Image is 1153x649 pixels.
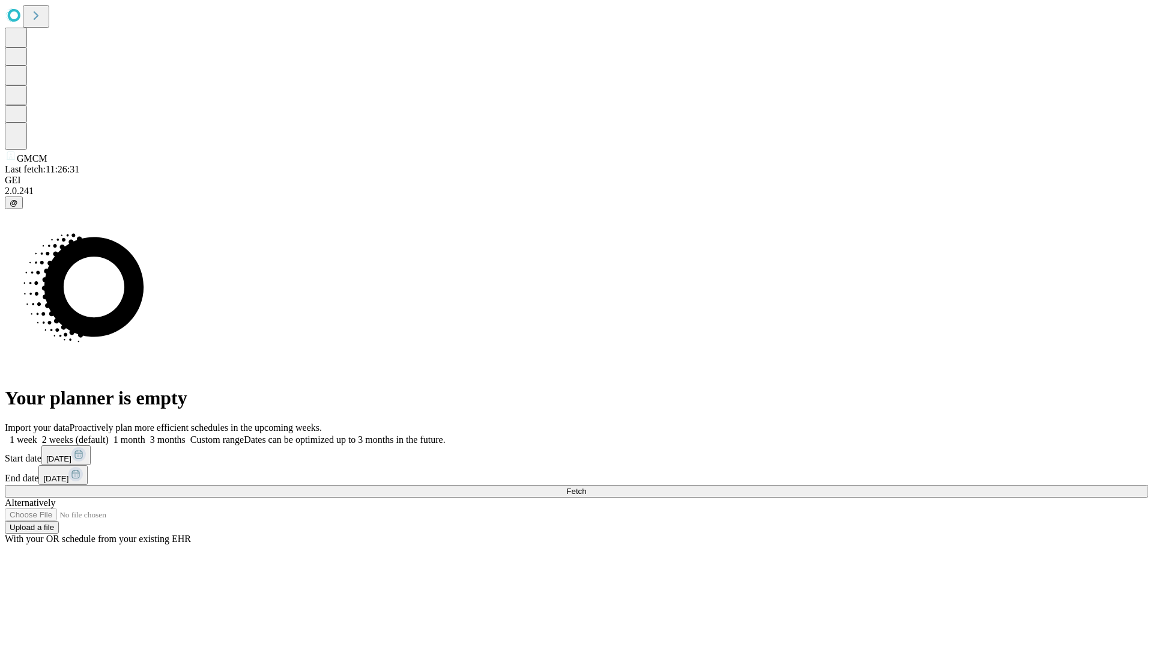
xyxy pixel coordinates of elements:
[5,498,55,508] span: Alternatively
[42,434,109,445] span: 2 weeks (default)
[190,434,244,445] span: Custom range
[43,474,68,483] span: [DATE]
[5,387,1148,409] h1: Your planner is empty
[10,198,18,207] span: @
[566,487,586,496] span: Fetch
[5,445,1148,465] div: Start date
[10,434,37,445] span: 1 week
[150,434,186,445] span: 3 months
[5,175,1148,186] div: GEI
[5,485,1148,498] button: Fetch
[41,445,91,465] button: [DATE]
[5,186,1148,197] div: 2.0.241
[5,422,70,433] span: Import your data
[5,164,79,174] span: Last fetch: 11:26:31
[46,454,71,463] span: [DATE]
[5,465,1148,485] div: End date
[5,534,191,544] span: With your OR schedule from your existing EHR
[5,521,59,534] button: Upload a file
[17,153,47,163] span: GMCM
[5,197,23,209] button: @
[113,434,145,445] span: 1 month
[38,465,88,485] button: [DATE]
[70,422,322,433] span: Proactively plan more efficient schedules in the upcoming weeks.
[244,434,445,445] span: Dates can be optimized up to 3 months in the future.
